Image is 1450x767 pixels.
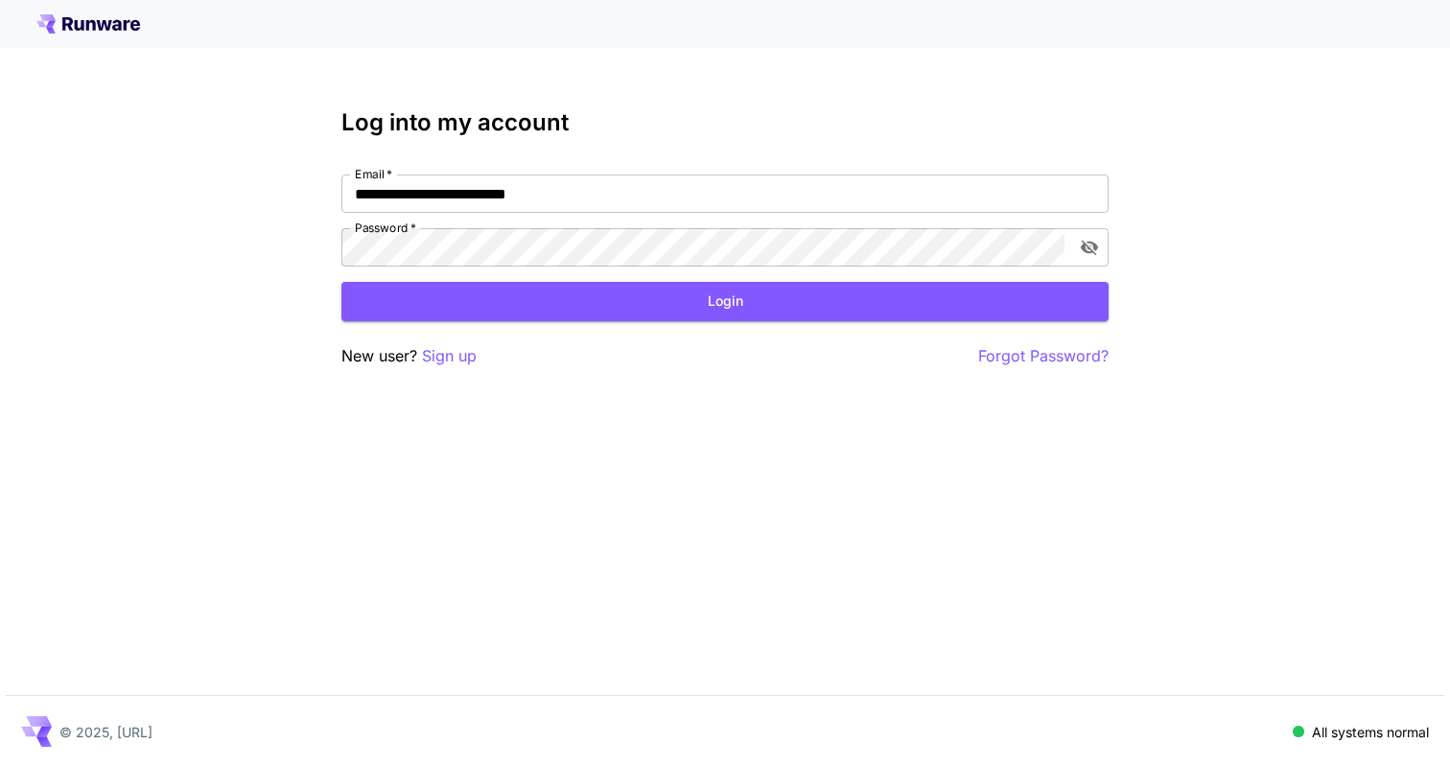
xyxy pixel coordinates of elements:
button: Sign up [422,344,477,368]
button: toggle password visibility [1072,230,1107,265]
button: Login [341,282,1109,321]
label: Password [355,220,416,236]
p: © 2025, [URL] [59,722,152,742]
p: All systems normal [1312,722,1429,742]
p: New user? [341,344,477,368]
h3: Log into my account [341,109,1109,136]
button: Forgot Password? [978,344,1109,368]
label: Email [355,166,392,182]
